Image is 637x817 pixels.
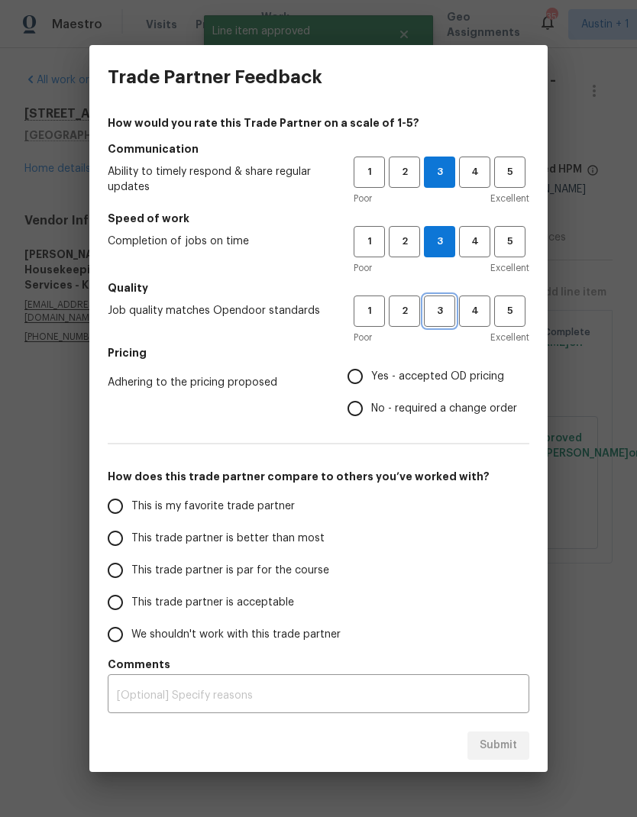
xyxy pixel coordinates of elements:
button: 5 [494,226,525,257]
h5: Speed of work [108,211,529,226]
button: 1 [354,226,385,257]
button: 4 [459,226,490,257]
button: 4 [459,157,490,188]
span: No - required a change order [371,401,517,417]
span: Poor [354,330,372,345]
div: Pricing [348,360,529,425]
span: Job quality matches Opendoor standards [108,303,329,318]
span: This trade partner is par for the course [131,563,329,579]
span: 5 [496,302,524,320]
span: 3 [425,163,454,181]
span: 4 [461,302,489,320]
span: 4 [461,163,489,181]
span: 5 [496,233,524,250]
span: Poor [354,260,372,276]
button: 5 [494,157,525,188]
div: How does this trade partner compare to others you’ve worked with? [108,490,529,651]
h5: Pricing [108,345,529,360]
h3: Trade Partner Feedback [108,66,322,88]
span: Excellent [490,191,529,206]
span: We shouldn't work with this trade partner [131,627,341,643]
span: 3 [425,302,454,320]
h5: Comments [108,657,529,672]
span: 1 [355,302,383,320]
h5: Quality [108,280,529,295]
span: Excellent [490,330,529,345]
button: 1 [354,295,385,327]
span: Adhering to the pricing proposed [108,375,323,390]
button: 4 [459,295,490,327]
span: 2 [390,233,419,250]
button: 1 [354,157,385,188]
span: 2 [390,302,419,320]
span: 2 [390,163,419,181]
span: 1 [355,233,383,250]
span: Completion of jobs on time [108,234,329,249]
button: 2 [389,226,420,257]
button: 5 [494,295,525,327]
span: 5 [496,163,524,181]
span: Ability to timely respond & share regular updates [108,164,329,195]
h5: How does this trade partner compare to others you’ve worked with? [108,469,529,484]
span: This trade partner is better than most [131,531,325,547]
span: This is my favorite trade partner [131,499,295,515]
h5: Communication [108,141,529,157]
span: Yes - accepted OD pricing [371,369,504,385]
button: 3 [424,295,455,327]
button: 2 [389,157,420,188]
span: 4 [461,233,489,250]
button: 3 [424,226,455,257]
span: Excellent [490,260,529,276]
button: 3 [424,157,455,188]
span: 1 [355,163,383,181]
span: 3 [425,233,454,250]
button: 2 [389,295,420,327]
span: Poor [354,191,372,206]
h4: How would you rate this Trade Partner on a scale of 1-5? [108,115,529,131]
span: This trade partner is acceptable [131,595,294,611]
